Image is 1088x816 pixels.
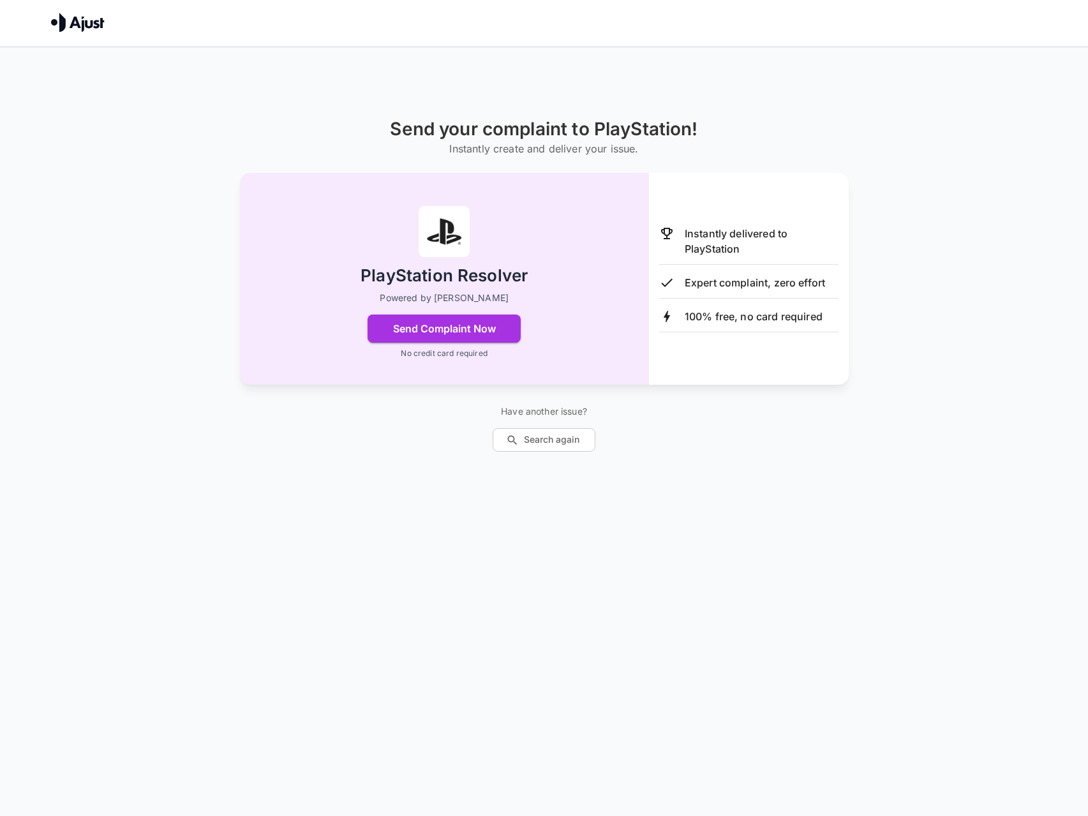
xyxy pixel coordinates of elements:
[51,13,105,32] img: Ajust
[390,140,697,158] h6: Instantly create and deliver your issue.
[685,226,838,256] p: Instantly delivered to PlayStation
[685,309,823,324] p: 100% free, no card required
[493,428,595,452] button: Search again
[361,265,528,287] h2: PlayStation Resolver
[685,275,825,290] p: Expert complaint, zero effort
[368,315,521,343] button: Send Complaint Now
[390,119,697,140] h1: Send your complaint to PlayStation!
[380,292,509,304] p: Powered by [PERSON_NAME]
[401,348,487,359] p: No credit card required
[493,405,595,418] p: Have another issue?
[419,206,470,257] img: PlayStation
